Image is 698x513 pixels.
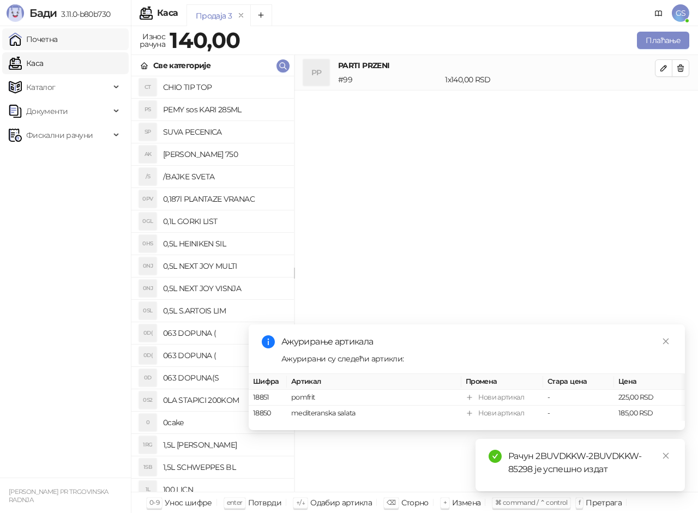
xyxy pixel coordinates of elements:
button: remove [234,11,248,20]
div: 0D( [139,347,157,364]
div: 0PV [139,190,157,208]
a: Close [660,450,672,462]
div: AK [139,146,157,163]
h4: 0,5L NEXT JOY MULTI [163,257,285,275]
a: Close [660,335,672,347]
div: Каса [157,9,178,17]
div: PP [303,59,329,86]
div: Сторно [401,496,429,510]
span: Бади [29,7,57,20]
div: 0NJ [139,280,157,297]
div: Износ рачуна [137,29,167,51]
div: CT [139,79,157,96]
h4: 0,5L HEINIKEN SIL [163,235,285,252]
td: mediteranska salata [287,406,461,421]
span: ⌫ [387,498,395,506]
div: Нови артикал [478,408,524,419]
img: Logo [7,4,24,22]
h4: 0cake [163,414,285,431]
td: pomfrit [287,390,461,406]
h4: 063 DOPUNA ( [163,324,285,342]
h4: 063 DOPUNA ( [163,347,285,364]
div: PS [139,101,157,118]
a: Каса [9,52,43,74]
h4: /BAJKE SVETA [163,168,285,185]
td: 18851 [249,390,287,406]
div: # 99 [336,74,443,86]
div: 0HS [139,235,157,252]
th: Артикал [287,374,461,390]
span: Документи [26,100,68,122]
td: 225,00 RSD [614,390,685,406]
div: 0SL [139,302,157,319]
span: Каталог [26,76,56,98]
div: 1 x 140,00 RSD [443,74,657,86]
div: Измена [452,496,480,510]
span: info-circle [262,335,275,348]
div: Претрага [586,496,622,510]
h4: CHIO TIP TOP [163,79,285,96]
div: 1RG [139,436,157,454]
div: Рачун 2BUVDKKW-2BUVDKKW-85298 је успешно издат [508,450,672,476]
div: 1SB [139,458,157,476]
span: + [443,498,447,506]
span: close [662,337,670,345]
th: Шифра [249,374,287,390]
td: - [543,406,614,421]
h4: PARTI PRZENI [338,59,655,71]
h4: 0,5L NEXT JOY VISNJA [163,280,285,297]
div: Одабир артикла [310,496,372,510]
div: Унос шифре [165,496,212,510]
h4: 0LA STAPICI 200KOM [163,391,285,409]
div: /S [139,168,157,185]
h4: 0,187l PLANTAZE VRANAC [163,190,285,208]
h4: 100 LICN [163,481,285,498]
div: Све категорије [153,59,210,71]
h4: [PERSON_NAME] 750 [163,146,285,163]
td: 18850 [249,406,287,421]
div: 0 [139,414,157,431]
button: Плаћање [637,32,689,49]
h4: 0,5L S.ARTOIS LIM [163,302,285,319]
span: enter [227,498,243,506]
span: ⌘ command / ⌃ control [495,498,568,506]
th: Стара цена [543,374,614,390]
div: Нови артикал [478,392,524,403]
div: Потврди [248,496,282,510]
h4: 1,5L SCHWEPPES BL [163,458,285,476]
div: SP [139,123,157,141]
td: - [543,390,614,406]
div: grid [131,76,294,492]
h4: PEMY sos KARI 285ML [163,101,285,118]
span: ↑/↓ [296,498,305,506]
div: 1L [139,481,157,498]
span: f [579,498,580,506]
div: 0GL [139,213,157,230]
span: 0-9 [149,498,159,506]
h4: 0,1L GORKI LIST [163,213,285,230]
div: Ажурирани су следећи артикли: [281,353,672,365]
div: Продаја 3 [196,10,232,22]
span: check-circle [489,450,502,463]
span: GS [672,4,689,22]
button: Add tab [250,4,272,26]
span: close [662,452,670,460]
div: 0D( [139,324,157,342]
strong: 140,00 [170,27,240,53]
div: Ажурирање артикала [281,335,672,348]
div: 0NJ [139,257,157,275]
small: [PERSON_NAME] PR TRGOVINSKA RADNJA [9,488,109,504]
h4: 063 DOPUNA(S [163,369,285,387]
div: 0S2 [139,391,157,409]
h4: SUVA PECENICA [163,123,285,141]
span: 3.11.0-b80b730 [57,9,110,19]
span: Фискални рачуни [26,124,93,146]
a: Документација [650,4,667,22]
h4: 1,5L [PERSON_NAME] [163,436,285,454]
td: 185,00 RSD [614,406,685,421]
div: 0D [139,369,157,387]
th: Цена [614,374,685,390]
a: Почетна [9,28,58,50]
th: Промена [461,374,543,390]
